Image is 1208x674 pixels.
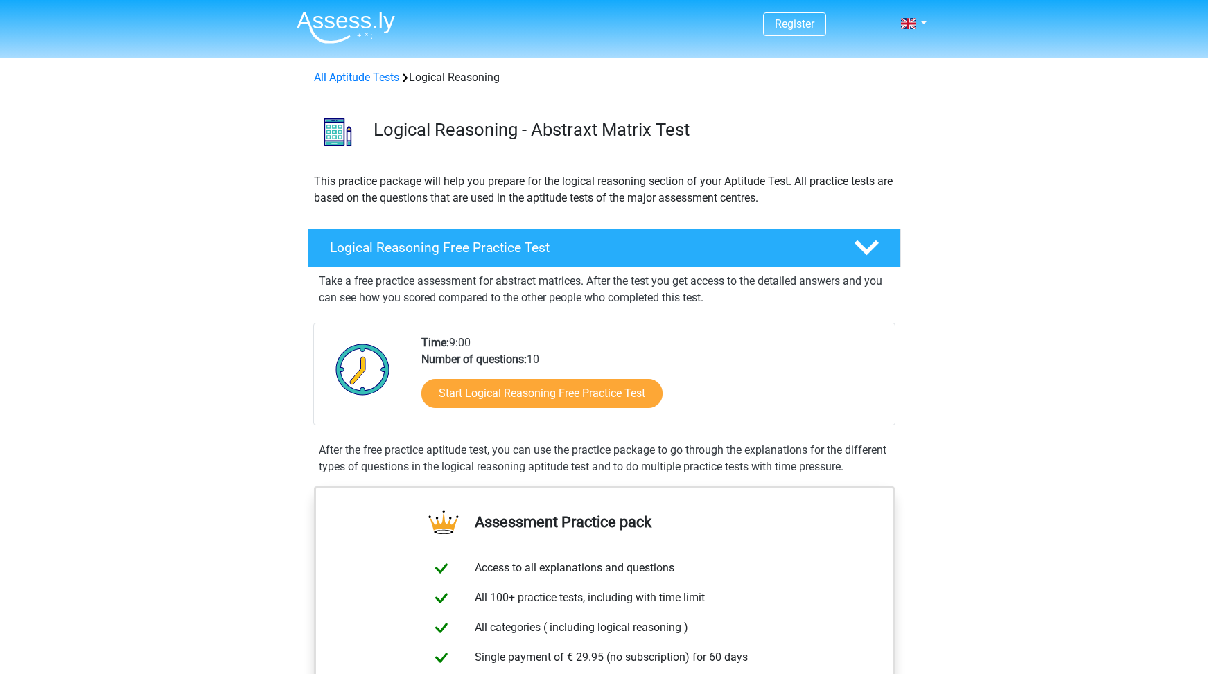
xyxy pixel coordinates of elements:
a: Start Logical Reasoning Free Practice Test [421,379,663,408]
b: Number of questions: [421,353,527,366]
div: Logical Reasoning [308,69,900,86]
img: logical reasoning [308,103,367,161]
a: All Aptitude Tests [314,71,399,84]
img: Assessly [297,11,395,44]
h3: Logical Reasoning - Abstraxt Matrix Test [374,119,890,141]
div: 9:00 10 [411,335,894,425]
b: Time: [421,336,449,349]
p: Take a free practice assessment for abstract matrices. After the test you get access to the detai... [319,273,890,306]
a: Logical Reasoning Free Practice Test [302,229,907,267]
a: Register [775,17,814,30]
p: This practice package will help you prepare for the logical reasoning section of your Aptitude Te... [314,173,895,206]
h4: Logical Reasoning Free Practice Test [330,240,832,256]
div: After the free practice aptitude test, you can use the practice package to go through the explana... [313,442,895,475]
img: Clock [328,335,398,404]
